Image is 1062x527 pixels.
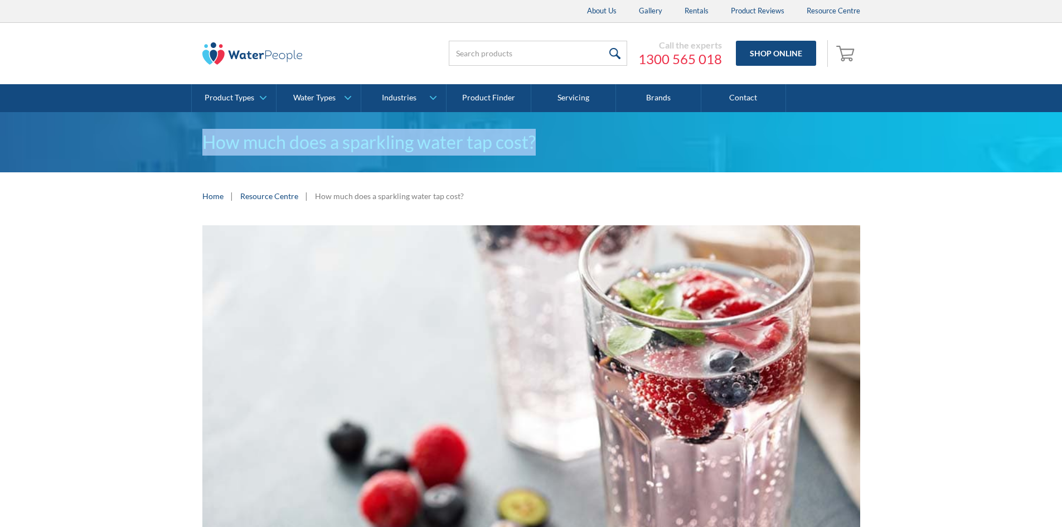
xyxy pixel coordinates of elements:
[836,44,857,62] img: shopping cart
[304,189,309,202] div: |
[616,84,701,112] a: Brands
[240,190,298,202] a: Resource Centre
[701,84,786,112] a: Contact
[205,93,254,103] div: Product Types
[449,41,627,66] input: Search products
[293,93,336,103] div: Water Types
[277,84,361,112] a: Water Types
[638,51,722,67] a: 1300 565 018
[638,40,722,51] div: Call the experts
[229,189,235,202] div: |
[833,40,860,67] a: Open empty cart
[192,84,276,112] a: Product Types
[202,190,224,202] a: Home
[202,42,303,65] img: The Water People
[202,129,860,156] h1: How much does a sparkling water tap cost?
[361,84,445,112] a: Industries
[531,84,616,112] a: Servicing
[447,84,531,112] a: Product Finder
[382,93,416,103] div: Industries
[315,190,464,202] div: How much does a sparkling water tap cost?
[736,41,816,66] a: Shop Online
